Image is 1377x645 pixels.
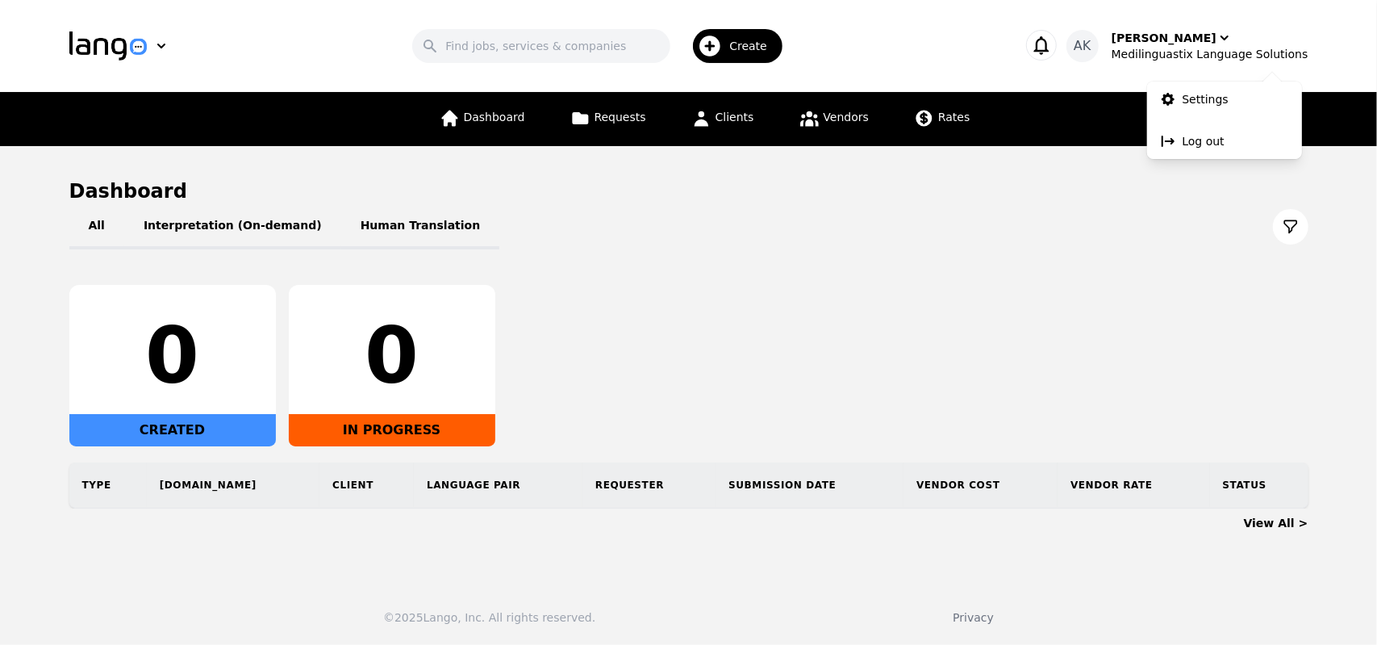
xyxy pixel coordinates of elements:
[147,463,319,508] th: [DOMAIN_NAME]
[69,31,147,61] img: Logo
[69,414,276,446] div: CREATED
[69,204,124,249] button: All
[69,178,1308,204] h1: Dashboard
[670,23,792,69] button: Create
[561,92,656,146] a: Requests
[1058,463,1209,508] th: Vendor Rate
[1066,30,1308,62] button: AK[PERSON_NAME]Medilinguastix Language Solutions
[1210,463,1308,508] th: Status
[302,317,482,395] div: 0
[582,463,716,508] th: Requester
[412,29,670,63] input: Find jobs, services & companies
[595,111,646,124] span: Requests
[1112,30,1216,46] div: [PERSON_NAME]
[464,111,525,124] span: Dashboard
[1183,133,1225,149] p: Log out
[903,463,1058,508] th: Vendor Cost
[1074,36,1091,56] span: AK
[729,38,778,54] span: Create
[1244,517,1308,530] a: View All >
[319,463,414,508] th: Client
[1273,209,1308,245] button: Filter
[1183,91,1229,107] p: Settings
[69,463,147,508] th: Type
[383,609,595,626] div: © 2025 Lango, Inc. All rights reserved.
[341,204,500,249] button: Human Translation
[953,611,994,624] a: Privacy
[1112,46,1308,62] div: Medilinguastix Language Solutions
[82,317,263,395] div: 0
[790,92,878,146] a: Vendors
[414,463,582,508] th: Language Pair
[289,414,495,446] div: IN PROGRESS
[716,111,754,124] span: Clients
[904,92,979,146] a: Rates
[824,111,869,124] span: Vendors
[430,92,535,146] a: Dashboard
[938,111,970,124] span: Rates
[716,463,903,508] th: Submission Date
[124,204,341,249] button: Interpretation (On-demand)
[682,92,764,146] a: Clients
